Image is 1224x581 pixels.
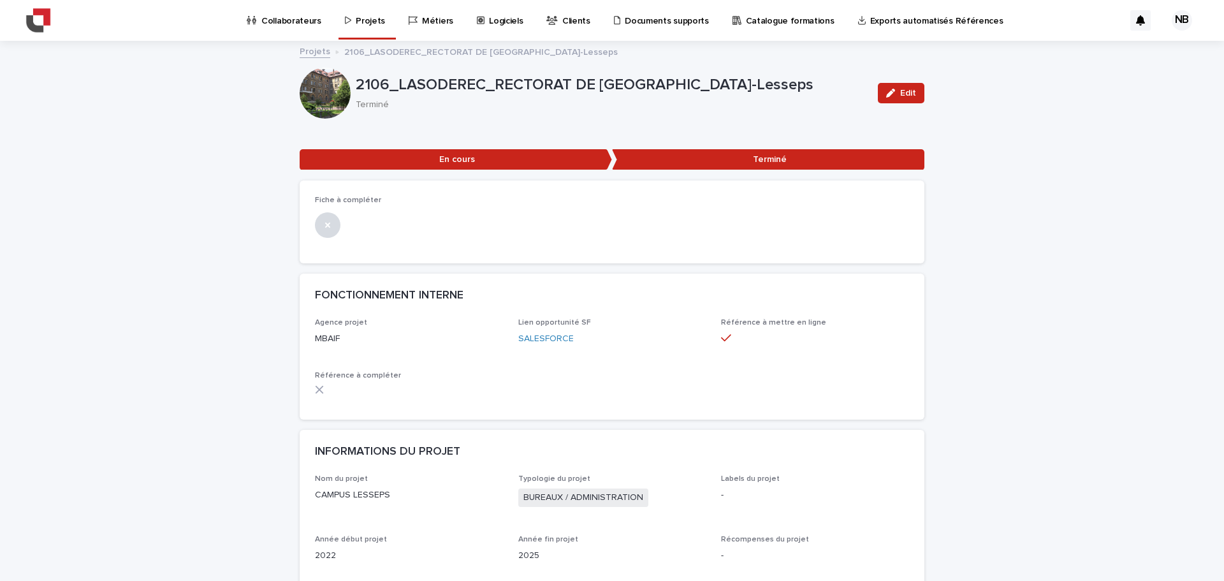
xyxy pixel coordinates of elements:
[315,332,503,346] p: MBAIF
[721,319,826,327] span: Référence à mettre en ligne
[356,76,868,94] p: 2106_LASODEREC_RECTORAT DE [GEOGRAPHIC_DATA]-Lesseps
[315,319,367,327] span: Agence projet
[315,536,387,543] span: Année début projet
[300,43,330,58] a: Projets
[518,319,591,327] span: Lien opportunité SF
[315,489,503,502] p: CAMPUS LESSEPS
[356,99,863,110] p: Terminé
[721,536,809,543] span: Récompenses du projet
[315,549,503,563] p: 2022
[344,44,618,58] p: 2106_LASODEREC_RECTORAT DE [GEOGRAPHIC_DATA]-Lesseps
[315,445,460,459] h2: INFORMATIONS DU PROJET
[518,334,574,343] a: SALESFORCE
[721,549,909,563] p: -
[1172,10,1192,31] div: NB
[518,549,706,563] p: 2025
[315,475,368,483] span: Nom du projet
[25,8,51,33] img: YiAiwBLRm2aPEWe5IFcA
[518,475,590,483] span: Typologie du projet
[518,489,648,507] span: BUREAUX / ADMINISTRATION
[721,489,909,502] p: -
[315,289,463,303] h2: FONCTIONNEMENT INTERNE
[300,149,612,170] p: En cours
[518,536,578,543] span: Année fin projet
[315,196,381,204] span: Fiche à compléter
[612,149,924,170] p: Terminé
[900,89,916,98] span: Edit
[721,475,780,483] span: Labels du projet
[878,83,924,103] button: Edit
[315,372,401,379] span: Référence à compléter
